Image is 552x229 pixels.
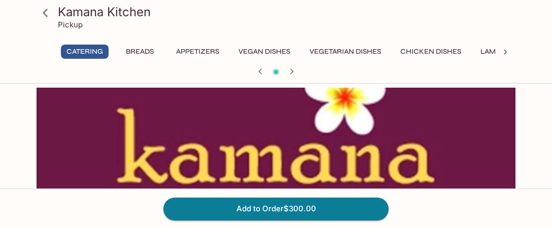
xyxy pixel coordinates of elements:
[475,45,533,59] button: Lamb Dishes
[58,4,511,20] h3: Kamana Kitchen
[37,88,515,222] div: Veg Samosa Tray
[61,45,109,59] button: Catering
[117,45,162,59] button: Breads
[58,20,83,29] p: Pickup
[395,45,467,59] button: Chicken Dishes
[170,45,225,59] button: Appetizers
[304,45,387,59] button: Vegetarian Dishes
[233,45,296,59] button: Vegan Dishes
[163,198,389,220] button: Add to Order$300.00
